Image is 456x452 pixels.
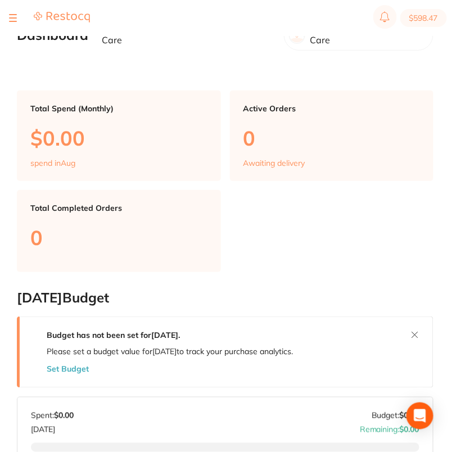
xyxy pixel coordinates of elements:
[310,25,424,46] p: [PERSON_NAME] Dental Care
[47,330,180,340] strong: Budget has not been set for [DATE] .
[243,159,305,168] p: Awaiting delivery
[31,411,74,420] p: Spent:
[102,25,275,46] p: Welcome back, [PERSON_NAME] Dental Care
[372,411,419,420] p: Budget:
[17,290,434,306] h2: [DATE] Budget
[47,365,89,374] button: Set Budget
[17,190,221,272] a: Total Completed Orders0
[30,226,207,249] p: 0
[34,11,90,25] a: Restocq Logo
[34,11,90,23] img: Restocq Logo
[31,420,74,433] p: [DATE]
[243,104,421,113] p: Active Orders
[54,410,74,421] strong: $0.00
[30,204,207,213] p: Total Completed Orders
[30,159,75,168] p: spend in Aug
[407,403,434,430] div: Open Intercom Messenger
[30,126,207,150] p: $0.00
[360,420,419,433] p: Remaining:
[400,410,419,421] strong: $0.00
[47,347,293,356] p: Please set a budget value for [DATE] to track your purchase analytics.
[230,91,434,182] a: Active Orders0Awaiting delivery
[400,424,419,434] strong: $0.00
[17,28,88,43] h2: Dashboard
[243,126,421,150] p: 0
[400,9,447,27] button: $598.47
[17,91,221,182] a: Total Spend (Monthly)$0.00spend inAug
[30,104,207,113] p: Total Spend (Monthly)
